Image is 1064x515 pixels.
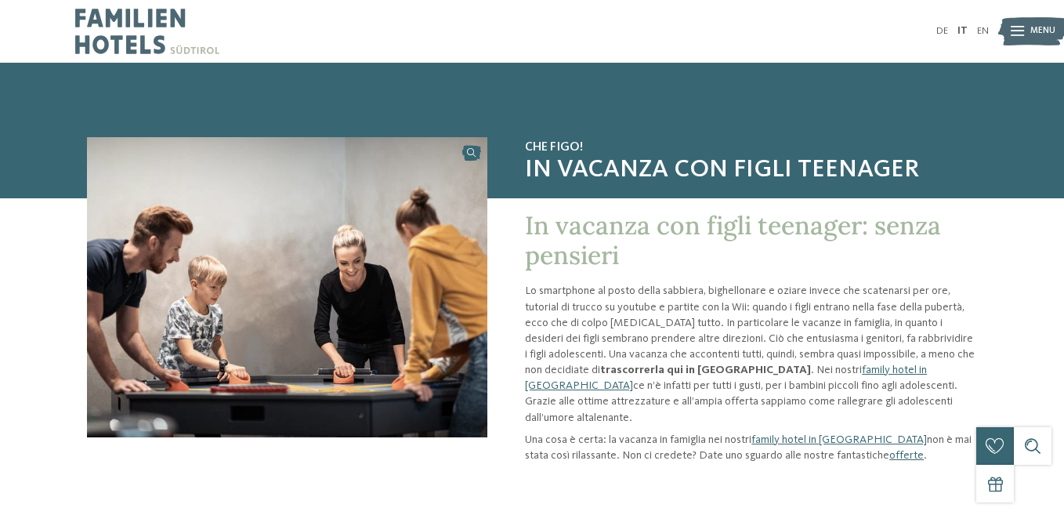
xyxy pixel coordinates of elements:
[525,155,977,185] span: In vacanza con figli teenager
[977,26,989,36] a: EN
[525,432,977,463] p: Una cosa è certa: la vacanza in famiglia nei nostri non è mai stata così rilassante. Non ci crede...
[525,140,977,155] span: Che figo!
[957,26,968,36] a: IT
[525,283,977,425] p: Lo smartphone al posto della sabbiera, bighellonare e oziare invece che scatenarsi per ore, tutor...
[1030,25,1055,38] span: Menu
[525,209,941,271] span: In vacanza con figli teenager: senza pensieri
[889,450,924,461] a: offerte
[600,364,811,375] strong: trascorrerla qui in [GEOGRAPHIC_DATA]
[87,137,487,437] img: Progettate delle vacanze con i vostri figli teenager?
[936,26,948,36] a: DE
[751,434,927,445] a: family hotel in [GEOGRAPHIC_DATA]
